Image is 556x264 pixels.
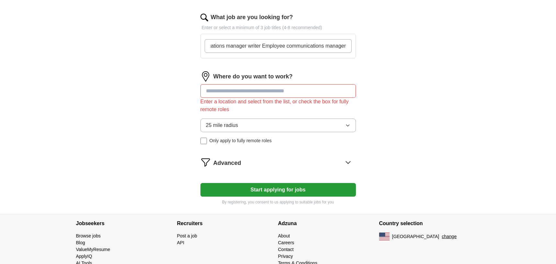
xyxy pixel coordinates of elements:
span: 25 mile radius [206,121,238,129]
p: By registering, you consent to us applying to suitable jobs for you [200,199,356,205]
a: API [177,240,185,245]
input: Only apply to fully remote roles [200,138,207,144]
a: Privacy [278,254,293,259]
span: [GEOGRAPHIC_DATA] [392,233,439,240]
label: Where do you want to work? [213,72,293,81]
label: What job are you looking for? [211,13,293,22]
a: Contact [278,247,294,252]
button: change [442,233,457,240]
a: Blog [76,240,85,245]
button: 25 mile radius [200,119,356,132]
a: ApplyIQ [76,254,92,259]
a: Careers [278,240,294,245]
button: Start applying for jobs [200,183,356,197]
a: Post a job [177,233,197,238]
a: Browse jobs [76,233,101,238]
p: Enter or select a minimum of 3 job titles (4-8 recommended) [200,24,356,31]
img: filter [200,157,211,167]
img: US flag [379,233,390,240]
input: Type a job title and press enter [205,39,352,53]
a: ValueMyResume [76,247,110,252]
div: Enter a location and select from the list, or check the box for fully remote roles [200,98,356,113]
img: location.png [200,71,211,82]
span: Only apply to fully remote roles [210,137,272,144]
a: About [278,233,290,238]
img: search.png [200,14,208,21]
span: Advanced [213,159,241,167]
h4: Country selection [379,214,480,233]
